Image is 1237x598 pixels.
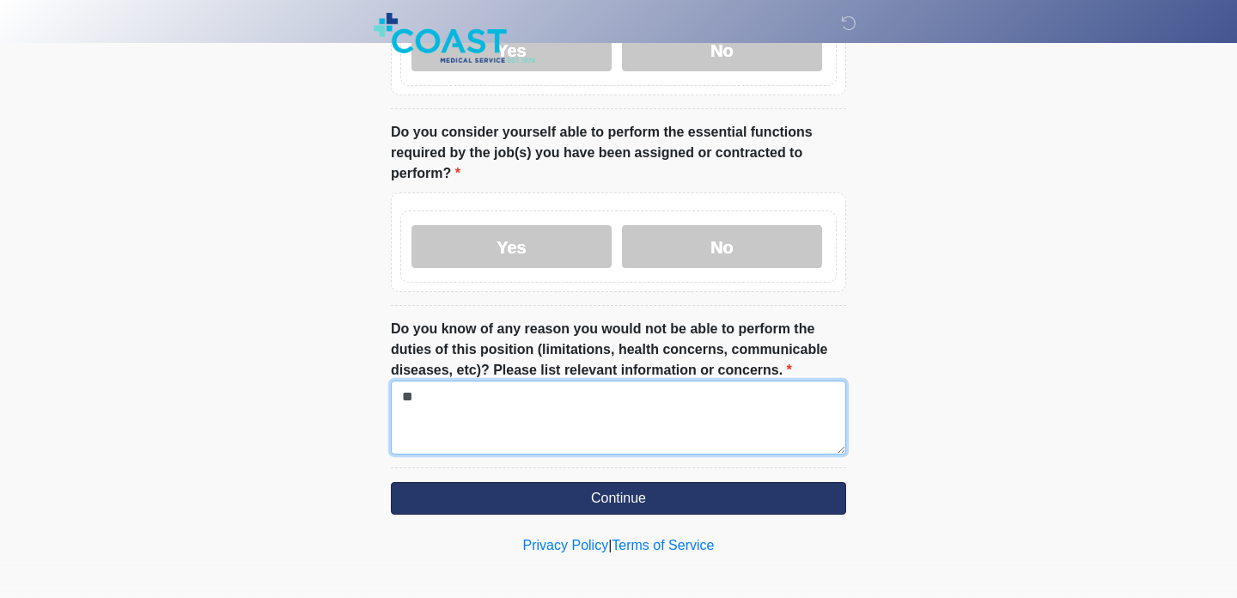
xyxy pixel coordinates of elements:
[374,13,535,63] img: Coast Medical Service Logo
[391,319,846,381] label: Do you know of any reason you would not be able to perform the duties of this position (limitatio...
[612,538,714,552] a: Terms of Service
[411,225,612,268] label: Yes
[523,538,609,552] a: Privacy Policy
[391,122,846,184] label: Do you consider yourself able to perform the essential functions required by the job(s) you have ...
[622,225,822,268] label: No
[608,538,612,552] a: |
[391,482,846,515] button: Continue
